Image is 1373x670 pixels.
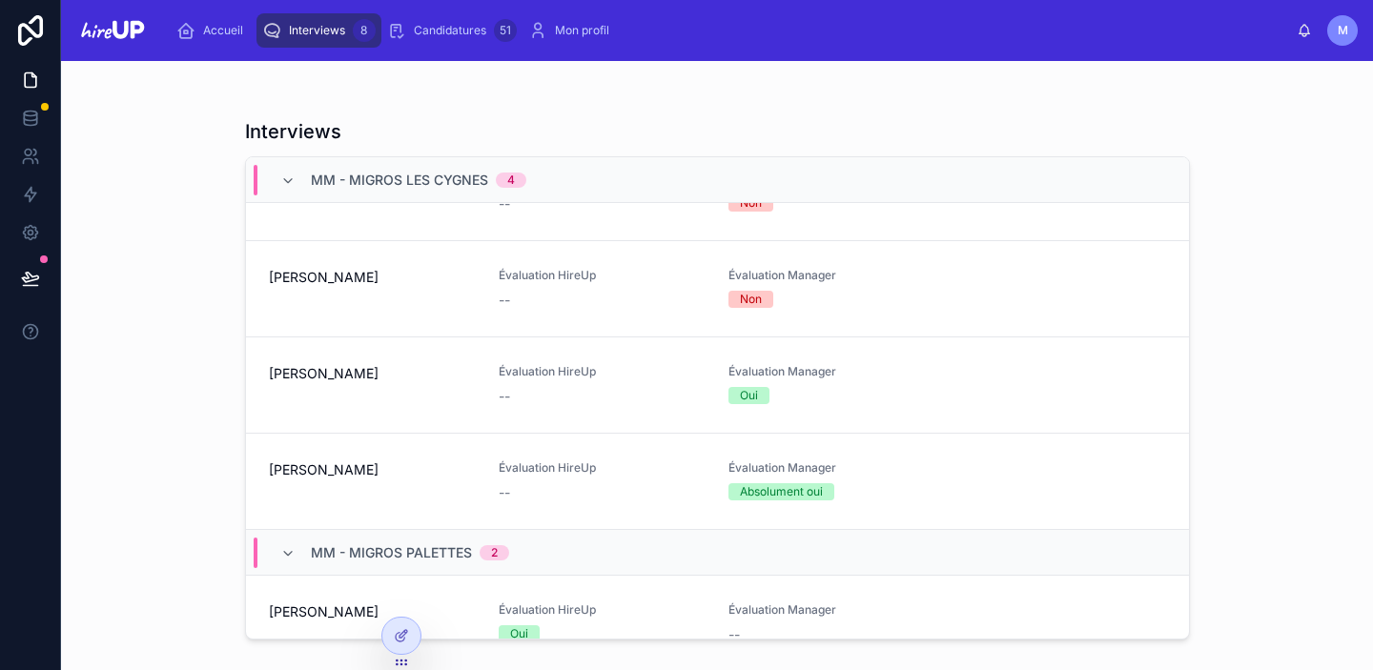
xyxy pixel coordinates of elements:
[494,19,517,42] div: 51
[269,602,476,621] span: [PERSON_NAME]
[740,291,762,308] div: Non
[499,268,706,283] span: Évaluation HireUp
[163,10,1297,51] div: scrollable content
[311,171,488,190] span: MM - Migros Les Cygnes
[246,241,1189,337] a: [PERSON_NAME]Évaluation HireUp--Évaluation ManagerNon
[499,194,510,213] span: --
[246,434,1189,530] a: [PERSON_NAME]Évaluation HireUp--Évaluation ManagerAbsolument oui
[740,483,823,500] div: Absolument oui
[740,387,758,404] div: Oui
[414,23,486,38] span: Candidatures
[499,364,706,379] span: Évaluation HireUp
[740,194,762,212] div: Non
[269,460,476,479] span: [PERSON_NAME]
[499,460,706,476] span: Évaluation HireUp
[1338,23,1348,38] span: M
[246,337,1189,434] a: [PERSON_NAME]Évaluation HireUp--Évaluation ManagerOui
[728,364,935,379] span: Évaluation Manager
[311,543,472,562] span: MM - Migros Palettes
[499,483,510,502] span: --
[523,13,623,48] a: Mon profil
[499,387,510,406] span: --
[507,173,515,188] div: 4
[171,13,256,48] a: Accueil
[256,13,381,48] a: Interviews8
[269,364,476,383] span: [PERSON_NAME]
[499,602,706,618] span: Évaluation HireUp
[353,19,376,42] div: 8
[203,23,243,38] span: Accueil
[555,23,609,38] span: Mon profil
[728,460,935,476] span: Évaluation Manager
[289,23,345,38] span: Interviews
[76,15,148,46] img: App logo
[728,602,935,618] span: Évaluation Manager
[728,625,740,644] span: --
[499,291,510,310] span: --
[245,118,341,145] h1: Interviews
[381,13,523,48] a: Candidatures51
[510,625,528,642] div: Oui
[269,268,476,287] span: [PERSON_NAME]
[728,268,935,283] span: Évaluation Manager
[491,545,498,560] div: 2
